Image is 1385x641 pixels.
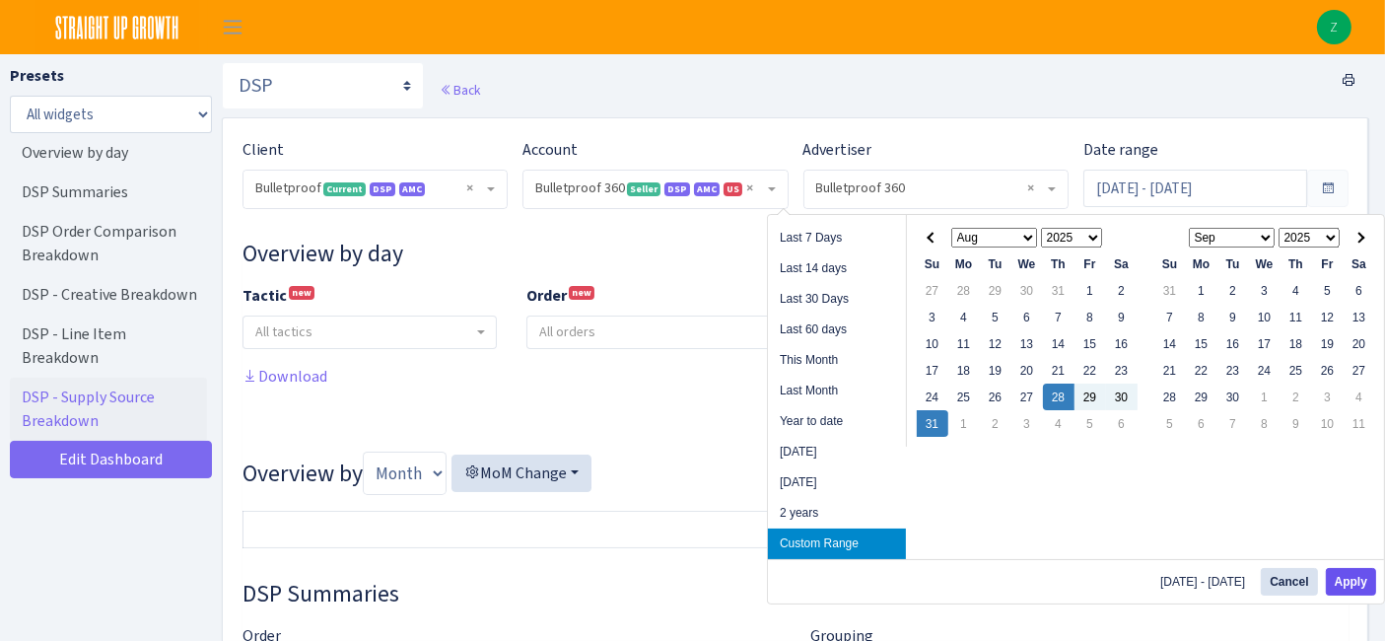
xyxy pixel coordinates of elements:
[1043,250,1074,277] th: Th
[948,357,980,384] td: 18
[948,410,980,437] td: 1
[1249,277,1281,304] td: 3
[1312,304,1344,330] td: 12
[980,410,1011,437] td: 2
[980,277,1011,304] td: 29
[255,178,483,198] span: Bulletproof <span class="badge badge-success">Current</span><span class="badge badge-primary">DSP...
[1106,410,1138,437] td: 6
[1043,304,1074,330] td: 7
[1281,304,1312,330] td: 11
[1011,384,1043,410] td: 27
[1217,357,1249,384] td: 23
[980,304,1011,330] td: 5
[1106,304,1138,330] td: 9
[242,240,1349,268] h3: Widget #10
[451,455,591,492] button: MoM Change
[747,178,754,198] span: Remove all items
[1106,330,1138,357] td: 16
[440,81,480,99] a: Back
[803,138,872,162] label: Advertiser
[816,178,1044,198] span: Bulletproof 360
[804,171,1068,208] span: Bulletproof 360
[1011,250,1043,277] th: We
[917,250,948,277] th: Su
[980,357,1011,384] td: 19
[399,182,425,196] span: AMC
[917,277,948,304] td: 27
[10,212,207,275] a: DSP Order Comparison Breakdown
[768,498,906,529] li: 2 years
[948,304,980,330] td: 4
[527,317,875,348] input: All orders
[1043,330,1074,357] td: 14
[1074,277,1106,304] td: 1
[1344,304,1375,330] td: 13
[523,171,787,208] span: Bulletproof 360 <span class="badge badge-success">Seller</span><span class="badge badge-primary">...
[1249,330,1281,357] td: 17
[1011,304,1043,330] td: 6
[1154,384,1186,410] td: 28
[1074,304,1106,330] td: 8
[522,138,578,162] label: Account
[10,64,64,88] label: Presets
[242,138,284,162] label: Client
[323,182,366,196] span: Current
[1186,357,1217,384] td: 22
[1344,384,1375,410] td: 4
[1281,410,1312,437] td: 9
[10,133,207,173] a: Overview by day
[1217,250,1249,277] th: Tu
[1043,277,1074,304] td: 31
[1317,10,1351,44] img: Zach Belous
[664,182,690,196] span: DSP
[10,173,207,212] a: DSP Summaries
[1186,384,1217,410] td: 29
[917,410,948,437] td: 31
[1106,277,1138,304] td: 2
[1186,277,1217,304] td: 1
[242,366,327,387] a: Download
[1281,384,1312,410] td: 2
[1154,304,1186,330] td: 7
[1217,304,1249,330] td: 9
[1281,250,1312,277] th: Th
[1106,384,1138,410] td: 30
[1186,250,1217,277] th: Mo
[1344,410,1375,437] td: 11
[948,384,980,410] td: 25
[768,376,906,406] li: Last Month
[768,315,906,345] li: Last 60 days
[242,580,1349,608] h3: Widget #37
[1281,330,1312,357] td: 18
[1317,10,1351,44] a: Z
[243,171,507,208] span: Bulletproof <span class="badge badge-success">Current</span><span class="badge badge-primary">DSP...
[917,330,948,357] td: 10
[724,182,742,196] span: US
[1344,277,1375,304] td: 6
[948,277,980,304] td: 28
[1312,384,1344,410] td: 3
[1043,410,1074,437] td: 4
[1011,357,1043,384] td: 20
[1043,357,1074,384] td: 21
[1326,568,1376,596] button: Apply
[208,11,257,43] button: Toggle navigation
[1217,277,1249,304] td: 2
[526,285,567,306] b: Order
[1344,357,1375,384] td: 27
[1249,304,1281,330] td: 10
[1312,357,1344,384] td: 26
[1011,410,1043,437] td: 3
[1011,330,1043,357] td: 13
[768,345,906,376] li: This Month
[917,384,948,410] td: 24
[289,286,314,300] sup: new
[627,182,660,196] span: Seller
[466,178,473,198] span: Remove all items
[768,406,906,437] li: Year to date
[980,330,1011,357] td: 12
[917,357,948,384] td: 17
[1249,410,1281,437] td: 8
[1312,410,1344,437] td: 10
[242,285,287,306] b: Tactic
